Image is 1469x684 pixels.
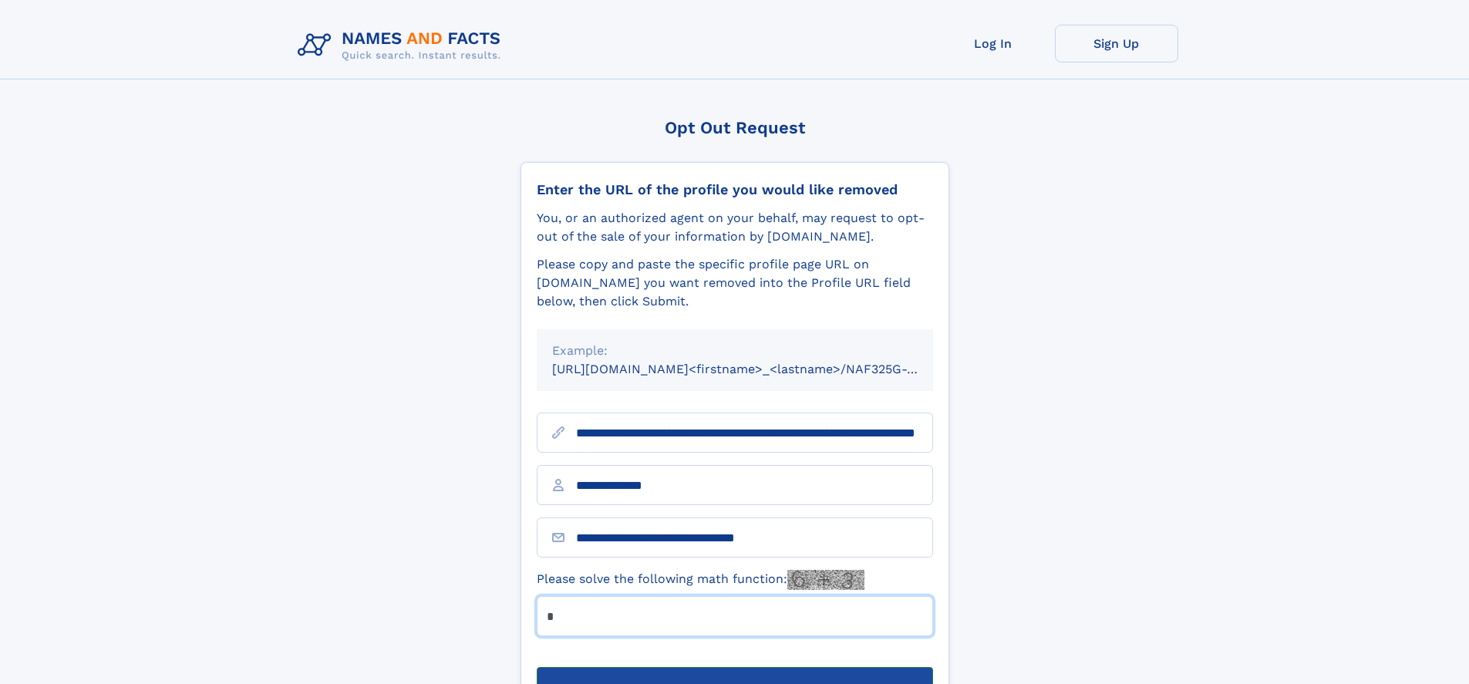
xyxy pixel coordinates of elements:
[537,255,933,311] div: Please copy and paste the specific profile page URL on [DOMAIN_NAME] you want removed into the Pr...
[521,118,949,137] div: Opt Out Request
[1055,25,1178,62] a: Sign Up
[537,570,864,590] label: Please solve the following math function:
[552,362,962,376] small: [URL][DOMAIN_NAME]<firstname>_<lastname>/NAF325G-xxxxxxxx
[552,342,918,360] div: Example:
[932,25,1055,62] a: Log In
[537,209,933,246] div: You, or an authorized agent on your behalf, may request to opt-out of the sale of your informatio...
[291,25,514,66] img: Logo Names and Facts
[537,181,933,198] div: Enter the URL of the profile you would like removed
